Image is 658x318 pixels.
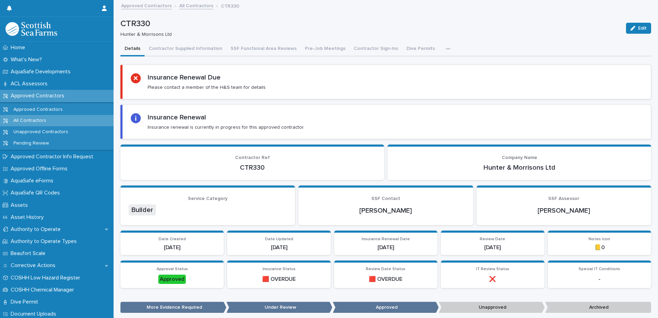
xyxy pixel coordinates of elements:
[307,206,465,215] p: [PERSON_NAME]
[338,276,433,283] p: 🟥 OVERDUE
[8,107,68,113] p: Approved Contractors
[129,204,156,215] span: Builder
[148,84,266,91] p: Please contact a member of the H&S team for details
[179,1,213,9] a: All Contractors
[445,276,540,283] p: ❌
[8,178,59,184] p: AquaSafe eForms
[148,73,221,82] h2: Insurance Renewal Due
[485,206,643,215] p: [PERSON_NAME]
[120,302,226,313] p: More Evidence Required
[552,244,647,251] p: 📒0
[338,244,433,251] p: [DATE]
[8,140,54,146] p: Pending Review
[8,250,51,257] p: Beaufort Scale
[552,276,647,283] p: -
[366,267,405,271] span: Review Date Status
[8,68,76,75] p: AquaSafe Developments
[120,32,618,38] p: Hunter & Morrisons Ltd
[8,153,99,160] p: Approved Contractor Info Request
[231,244,326,251] p: [DATE]
[402,42,439,56] button: Dive Permits
[8,214,49,221] p: Asset History
[125,244,220,251] p: [DATE]
[638,26,647,31] span: Edit
[8,44,31,51] p: Home
[8,226,66,233] p: Authority to Operate
[8,129,74,135] p: Unapproved Contractors
[226,302,332,313] p: Under Review
[145,42,226,56] button: Contractor Supplied Information
[221,2,239,9] p: CTR330
[371,196,400,201] span: SSF Contact
[8,56,47,63] p: What's New?
[8,287,79,293] p: COSHH Chemical Manager
[8,93,70,99] p: Approved Contractors
[8,299,44,305] p: Dive Permit
[8,202,33,209] p: Assets
[588,237,610,241] span: Notes Icon
[129,163,376,172] p: CTR330
[231,276,326,283] p: 🟥 OVERDUE
[120,19,620,29] p: CTR330
[626,23,651,34] button: Edit
[548,196,579,201] span: SSF Assessor
[8,238,82,245] p: Authority to Operate Types
[502,155,537,160] span: Company Name
[333,302,439,313] p: Approved
[445,244,540,251] p: [DATE]
[362,237,410,241] span: Insurance Renewal Date
[265,237,293,241] span: Date Updated
[439,302,545,313] p: Unapproved
[6,22,57,36] img: bPIBxiqnSb2ggTQWdOVV
[157,267,188,271] span: Approval Status
[350,42,402,56] button: Contractor Sign-Ins
[120,42,145,56] button: Details
[8,81,53,87] p: ACL Assessors
[480,237,505,241] span: Review Date
[235,155,270,160] span: Contractor Ref
[226,42,301,56] button: SSF Functional Area Reviews
[8,190,65,196] p: AquaSafe QR Codes
[476,267,509,271] span: IT Review Status
[8,118,52,124] p: All Contractors
[121,1,172,9] a: Approved Contractors
[301,42,350,56] button: Pre-Job Meetings
[148,113,206,121] h2: Insurance Renewal
[8,275,86,281] p: COSHH Low Hazard Register
[579,267,620,271] span: Special IT Conditions
[396,163,643,172] p: Hunter & Morrisons Ltd
[8,262,61,269] p: Corrective Actions
[8,311,62,317] p: Document Uploads
[159,237,186,241] span: Date Created
[148,124,305,130] p: Insurance renewal is currently in progress for this approved contractor.
[158,275,186,284] div: Approved
[263,267,296,271] span: Insurance Status
[8,166,73,172] p: Approved Offline Forms
[188,196,227,201] span: Service Category
[545,302,651,313] p: Archived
